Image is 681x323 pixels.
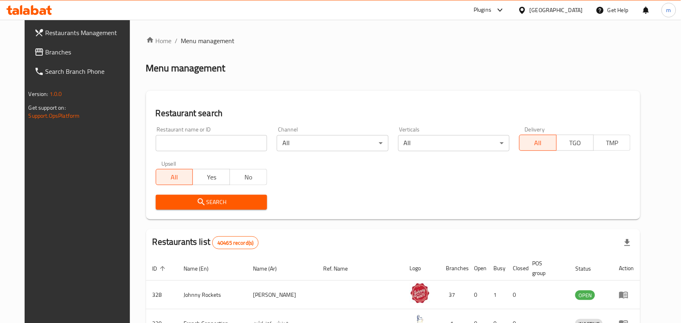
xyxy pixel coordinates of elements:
[146,36,172,46] a: Home
[507,256,526,281] th: Closed
[178,281,247,309] td: Johnny Rockets
[46,67,132,76] span: Search Branch Phone
[192,169,230,185] button: Yes
[560,137,591,149] span: TGO
[181,36,235,46] span: Menu management
[184,264,219,273] span: Name (En)
[156,169,193,185] button: All
[156,195,267,210] button: Search
[666,6,671,15] span: m
[487,256,507,281] th: Busy
[440,281,468,309] td: 37
[162,197,261,207] span: Search
[575,290,595,300] div: OPEN
[156,107,631,119] h2: Restaurant search
[230,169,267,185] button: No
[556,135,594,151] button: TGO
[50,89,62,99] span: 1.0.0
[28,62,138,81] a: Search Branch Phone
[28,23,138,42] a: Restaurants Management
[146,62,226,75] h2: Menu management
[29,110,80,121] a: Support.OpsPlatform
[398,135,510,151] div: All
[29,89,48,99] span: Version:
[213,239,258,247] span: 40465 record(s)
[593,135,631,151] button: TMP
[156,135,267,151] input: Search for restaurant name or ID..
[618,233,637,252] div: Export file
[403,256,440,281] th: Logo
[152,236,259,249] h2: Restaurants list
[28,42,138,62] a: Branches
[161,161,176,167] label: Upsell
[530,6,583,15] div: [GEOGRAPHIC_DATA]
[525,127,545,132] label: Delivery
[523,137,554,149] span: All
[612,256,640,281] th: Action
[410,283,430,303] img: Johnny Rockets
[468,281,487,309] td: 0
[159,171,190,183] span: All
[29,102,66,113] span: Get support on:
[575,291,595,300] span: OPEN
[46,28,132,38] span: Restaurants Management
[196,171,227,183] span: Yes
[474,5,491,15] div: Plugins
[175,36,178,46] li: /
[487,281,507,309] td: 1
[152,264,168,273] span: ID
[146,281,178,309] td: 328
[468,256,487,281] th: Open
[323,264,358,273] span: Ref. Name
[277,135,388,151] div: All
[533,258,560,278] span: POS group
[597,137,628,149] span: TMP
[619,290,634,300] div: Menu
[507,281,526,309] td: 0
[519,135,557,151] button: All
[246,281,317,309] td: [PERSON_NAME]
[46,47,132,57] span: Branches
[575,264,602,273] span: Status
[440,256,468,281] th: Branches
[233,171,264,183] span: No
[253,264,287,273] span: Name (Ar)
[146,36,641,46] nav: breadcrumb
